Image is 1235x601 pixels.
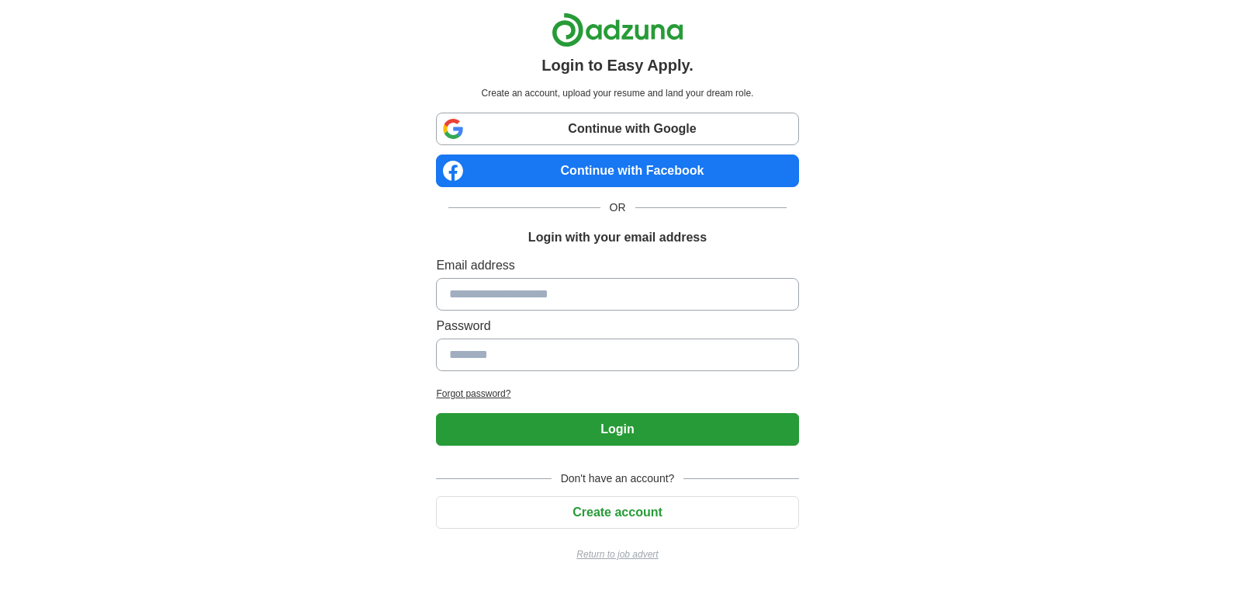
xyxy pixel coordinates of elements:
label: Password [436,317,798,335]
a: Create account [436,505,798,519]
p: Create an account, upload your resume and land your dream role. [439,86,795,100]
a: Continue with Google [436,113,798,145]
h1: Login with your email address [528,228,707,247]
img: Adzuna logo [552,12,683,47]
label: Email address [436,256,798,275]
span: OR [600,200,635,216]
button: Create account [436,496,798,529]
h1: Login to Easy Apply. [541,54,694,77]
a: Continue with Facebook [436,155,798,187]
a: Return to job advert [436,547,798,561]
a: Forgot password? [436,387,798,401]
button: Login [436,413,798,446]
span: Don't have an account? [552,471,684,487]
